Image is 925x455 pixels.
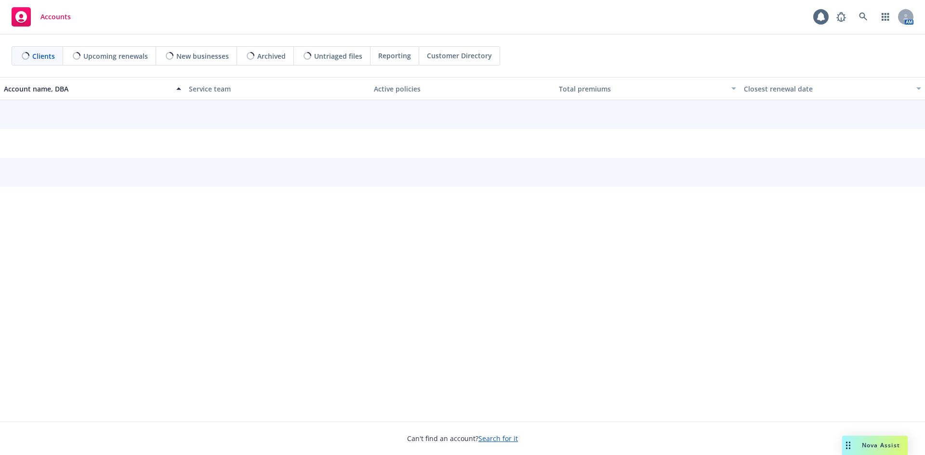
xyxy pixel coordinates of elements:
span: New businesses [176,51,229,61]
span: Accounts [40,13,71,21]
div: Service team [189,84,366,94]
button: Total premiums [555,77,740,100]
div: Total premiums [559,84,726,94]
span: Reporting [378,51,411,61]
span: Archived [257,51,286,61]
div: Drag to move [842,436,854,455]
button: Service team [185,77,370,100]
a: Switch app [876,7,895,26]
a: Search for it [478,434,518,443]
div: Account name, DBA [4,84,171,94]
a: Accounts [8,3,75,30]
span: Customer Directory [427,51,492,61]
div: Closest renewal date [744,84,911,94]
button: Closest renewal date [740,77,925,100]
span: Can't find an account? [407,433,518,443]
button: Nova Assist [842,436,908,455]
span: Upcoming renewals [83,51,148,61]
a: Search [854,7,873,26]
div: Active policies [374,84,551,94]
button: Active policies [370,77,555,100]
span: Untriaged files [314,51,362,61]
a: Report a Bug [832,7,851,26]
span: Clients [32,51,55,61]
span: Nova Assist [862,441,900,449]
